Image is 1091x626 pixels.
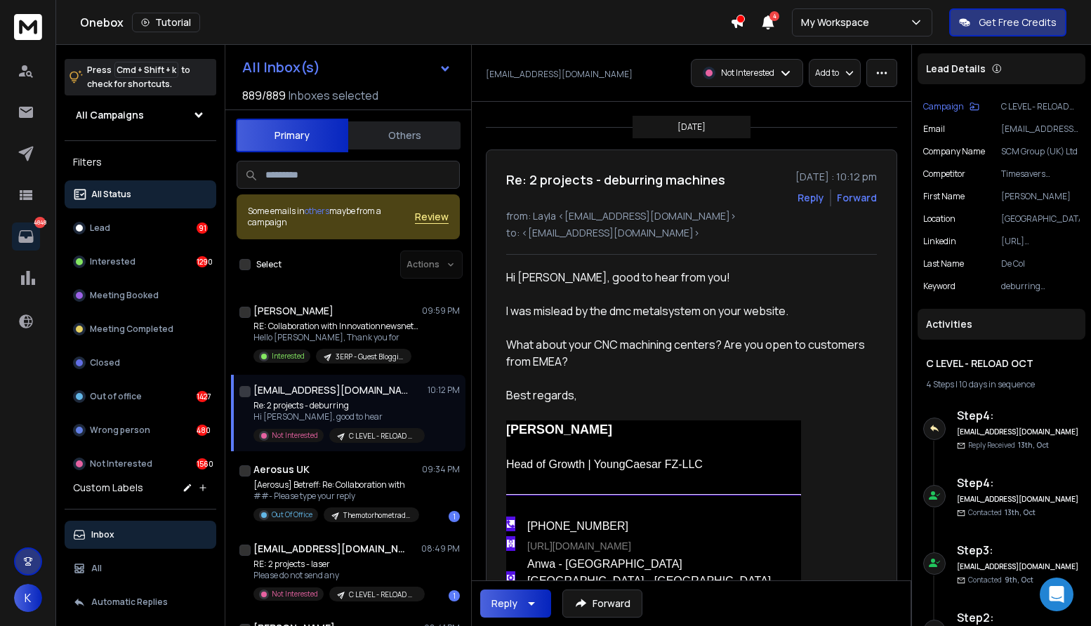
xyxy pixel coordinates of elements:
[253,491,419,502] p: ##- Please type your reply
[422,305,460,317] p: 09:59 PM
[1001,281,1080,292] p: deburring machines
[256,259,282,270] label: Select
[1005,575,1033,585] span: 9th, Oct
[253,400,422,411] p: Re: 2 projects - deburring
[90,391,142,402] p: Out of office
[923,281,956,292] p: Keyword
[289,87,378,104] h3: Inboxes selected
[506,540,515,547] img: website
[480,590,551,618] button: Reply
[197,458,208,469] div: 1560
[91,189,131,200] p: All Status
[798,191,824,205] button: Reply
[957,561,1080,572] h6: [EMAIL_ADDRESS][DOMAIN_NAME]
[923,101,964,112] p: Campaign
[65,521,216,549] button: Inbox
[957,427,1080,437] h6: [EMAIL_ADDRESS][DOMAIN_NAME]
[12,222,40,251] a: 4848
[506,226,877,240] p: to: <[EMAIL_ADDRESS][DOMAIN_NAME]>
[415,210,449,224] span: Review
[1040,578,1073,611] div: Open Intercom Messenger
[527,517,801,536] td: [PHONE_NUMBER]
[197,256,208,267] div: 1290
[923,124,945,135] p: Email
[506,336,866,370] div: What about your CNC machining centers? Are you open to customers from EMEA?
[959,378,1035,390] span: 10 days in sequence
[1001,146,1080,157] p: SCM Group (UK) Ltd
[1018,440,1049,450] span: 13th, Oct
[923,236,956,247] p: linkedin
[923,168,965,180] p: Competitor
[65,248,216,276] button: Interested1290
[242,87,286,104] span: 889 / 889
[957,407,1080,424] h6: Step 4 :
[14,584,42,612] button: K
[253,321,422,332] p: RE: Collaboration with Innovationnewsnetwork?
[486,69,633,80] p: [EMAIL_ADDRESS][DOMAIN_NAME]
[449,590,460,601] div: 1
[527,556,801,606] td: Anwa - [GEOGRAPHIC_DATA] [GEOGRAPHIC_DATA] - [GEOGRAPHIC_DATA] - [GEOGRAPHIC_DATA]
[769,11,779,21] span: 4
[1001,168,1080,180] p: Timesavers International and Lissmac
[801,15,875,29] p: My Workspace
[506,520,515,528] img: mobilePhone
[197,425,208,436] div: 480
[65,416,216,444] button: Wrong person480
[923,213,956,225] p: location
[34,217,46,228] p: 4848
[65,588,216,616] button: Automatic Replies
[253,570,422,581] p: Please do not send any
[90,357,120,368] p: Closed
[957,542,1080,559] h6: Step 3 :
[1001,124,1080,135] p: [EMAIL_ADDRESS][DOMAIN_NAME]
[65,152,216,172] h3: Filters
[65,214,216,242] button: Lead91
[90,425,150,436] p: Wrong person
[721,67,774,79] p: Not Interested
[968,440,1049,451] p: Reply Received
[491,597,517,611] div: Reply
[272,430,318,441] p: Not Interested
[926,62,986,76] p: Lead Details
[272,510,312,520] p: Out Of Office
[506,575,515,582] img: address
[449,511,460,522] div: 1
[1001,258,1080,269] p: De Col
[677,121,706,133] p: [DATE]
[76,108,144,122] h1: All Campaigns
[926,357,1077,371] h1: C LEVEL - RELOAD OCT
[90,290,159,301] p: Meeting Booked
[197,391,208,402] div: 1427
[90,222,110,234] p: Lead
[65,180,216,208] button: All Status
[527,540,631,552] a: [URL][DOMAIN_NAME]
[506,170,725,189] h1: Re: 2 projects - deburring machines
[65,382,216,411] button: Out of office1427
[253,411,422,422] p: Hi [PERSON_NAME], good to hear
[968,507,1036,518] p: Contacted
[73,481,143,495] h3: Custom Labels
[65,450,216,478] button: Not Interested1560
[348,120,461,151] button: Others
[90,458,152,469] p: Not Interested
[91,597,168,608] p: Automatic Replies
[1001,101,1080,112] p: C LEVEL - RELOAD OCT
[349,431,416,441] p: C LEVEL - RELOAD OCT
[197,222,208,234] div: 91
[918,309,1085,340] div: Activities
[236,119,348,152] button: Primary
[1001,236,1080,247] p: [URL][DOMAIN_NAME]
[979,15,1057,29] p: Get Free Credits
[428,385,460,396] p: 10:12 PM
[132,13,200,32] button: Tutorial
[231,53,463,81] button: All Inbox(s)
[114,62,178,78] span: Cmd + Shift + k
[253,559,422,570] p: RE: 2 projects - laser
[65,554,216,582] button: All
[506,387,866,404] div: Best regards,
[65,315,216,343] button: Meeting Completed
[795,170,877,184] p: [DATE] : 10:12 pm
[272,589,318,599] p: Not Interested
